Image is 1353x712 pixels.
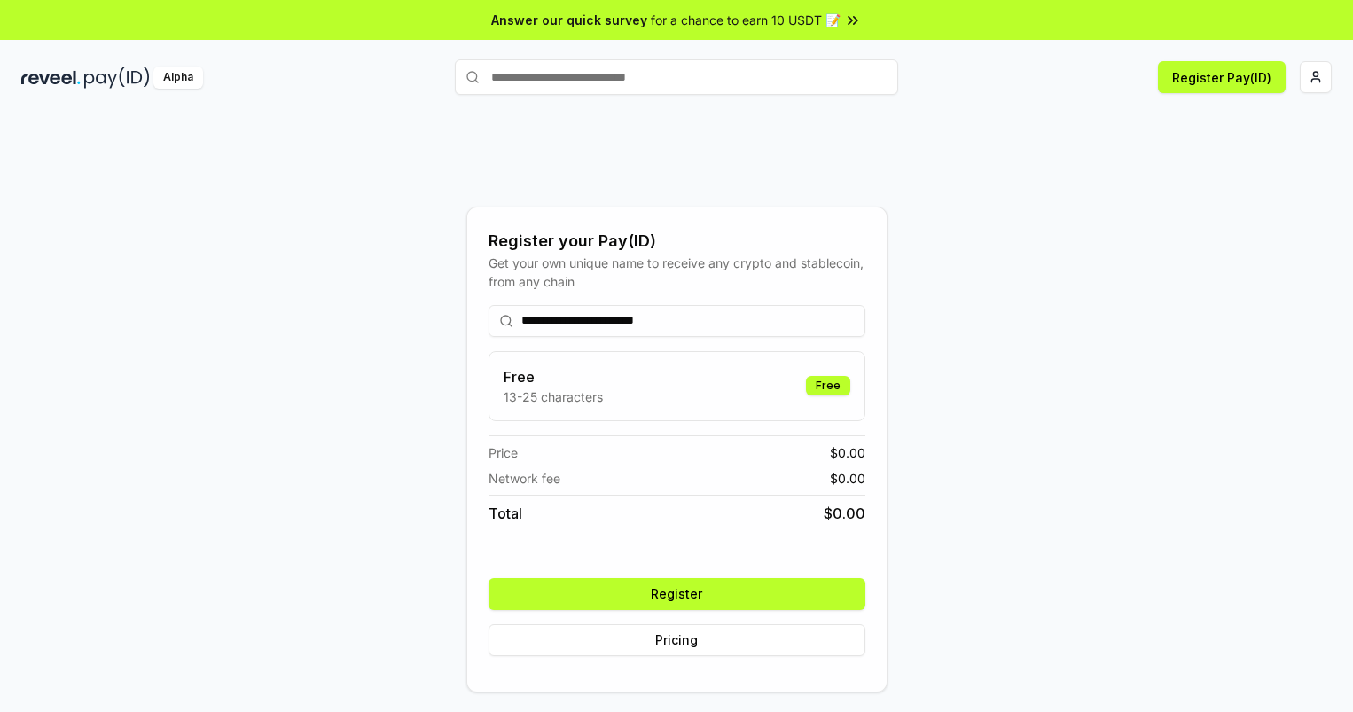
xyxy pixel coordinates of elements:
[491,11,647,29] span: Answer our quick survey
[504,387,603,406] p: 13-25 characters
[830,469,865,488] span: $ 0.00
[84,67,150,89] img: pay_id
[830,443,865,462] span: $ 0.00
[806,376,850,395] div: Free
[504,366,603,387] h3: Free
[824,503,865,524] span: $ 0.00
[489,469,560,488] span: Network fee
[21,67,81,89] img: reveel_dark
[651,11,841,29] span: for a chance to earn 10 USDT 📝
[489,624,865,656] button: Pricing
[489,578,865,610] button: Register
[1158,61,1286,93] button: Register Pay(ID)
[153,67,203,89] div: Alpha
[489,254,865,291] div: Get your own unique name to receive any crypto and stablecoin, from any chain
[489,503,522,524] span: Total
[489,443,518,462] span: Price
[489,229,865,254] div: Register your Pay(ID)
